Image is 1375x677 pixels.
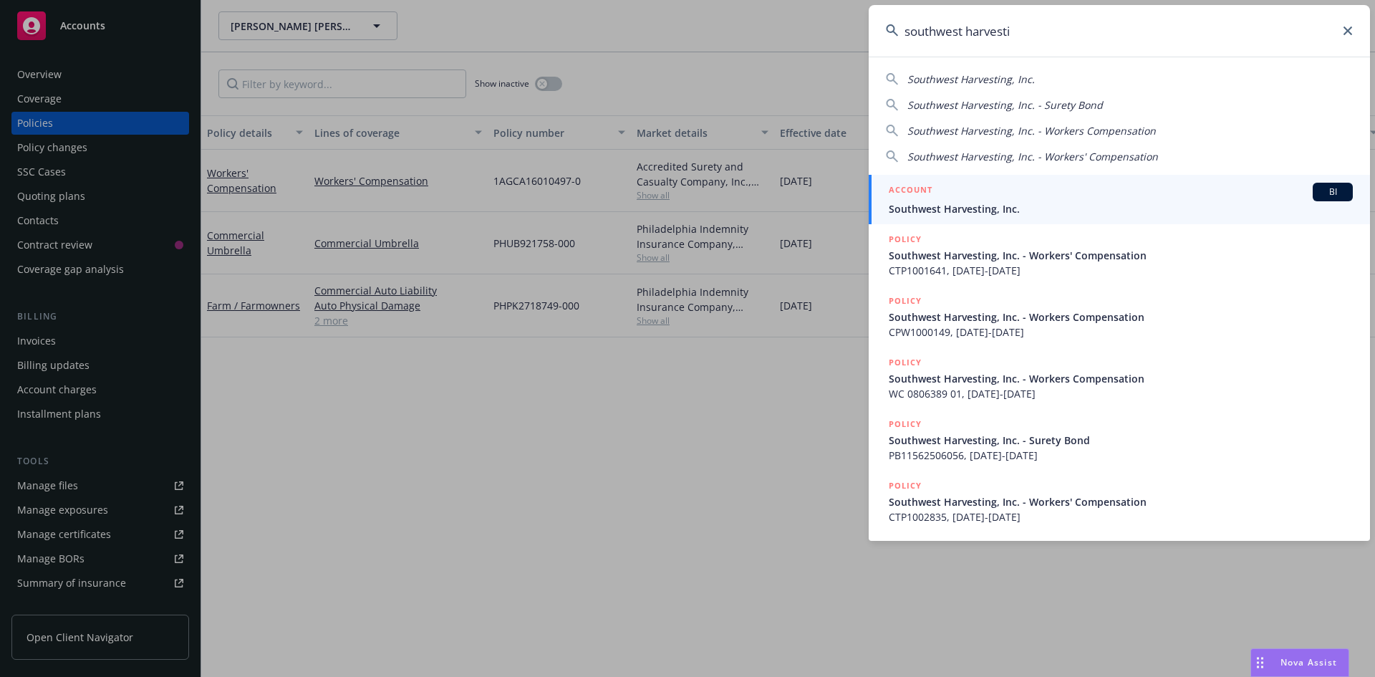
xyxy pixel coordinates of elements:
[869,224,1370,286] a: POLICYSouthwest Harvesting, Inc. - Workers' CompensationCTP1001641, [DATE]-[DATE]
[889,509,1353,524] span: CTP1002835, [DATE]-[DATE]
[907,124,1156,138] span: Southwest Harvesting, Inc. - Workers Compensation
[889,417,922,431] h5: POLICY
[1251,649,1269,676] div: Drag to move
[889,433,1353,448] span: Southwest Harvesting, Inc. - Surety Bond
[889,355,922,370] h5: POLICY
[889,183,932,200] h5: ACCOUNT
[1250,648,1349,677] button: Nova Assist
[907,150,1158,163] span: Southwest Harvesting, Inc. - Workers' Compensation
[889,479,922,493] h5: POLICY
[889,325,1353,340] span: CPW1000149, [DATE]-[DATE]
[889,248,1353,263] span: Southwest Harvesting, Inc. - Workers' Compensation
[869,175,1370,224] a: ACCOUNTBISouthwest Harvesting, Inc.
[889,201,1353,216] span: Southwest Harvesting, Inc.
[869,347,1370,409] a: POLICYSouthwest Harvesting, Inc. - Workers CompensationWC 0806389 01, [DATE]-[DATE]
[907,98,1103,112] span: Southwest Harvesting, Inc. - Surety Bond
[907,72,1035,86] span: Southwest Harvesting, Inc.
[889,263,1353,278] span: CTP1001641, [DATE]-[DATE]
[889,232,922,246] h5: POLICY
[889,386,1353,401] span: WC 0806389 01, [DATE]-[DATE]
[889,309,1353,325] span: Southwest Harvesting, Inc. - Workers Compensation
[889,448,1353,463] span: PB11562506056, [DATE]-[DATE]
[889,494,1353,509] span: Southwest Harvesting, Inc. - Workers' Compensation
[869,471,1370,532] a: POLICYSouthwest Harvesting, Inc. - Workers' CompensationCTP1002835, [DATE]-[DATE]
[869,5,1370,57] input: Search...
[869,409,1370,471] a: POLICYSouthwest Harvesting, Inc. - Surety BondPB11562506056, [DATE]-[DATE]
[1280,656,1337,668] span: Nova Assist
[1318,186,1347,198] span: BI
[889,371,1353,386] span: Southwest Harvesting, Inc. - Workers Compensation
[869,286,1370,347] a: POLICYSouthwest Harvesting, Inc. - Workers CompensationCPW1000149, [DATE]-[DATE]
[889,294,922,308] h5: POLICY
